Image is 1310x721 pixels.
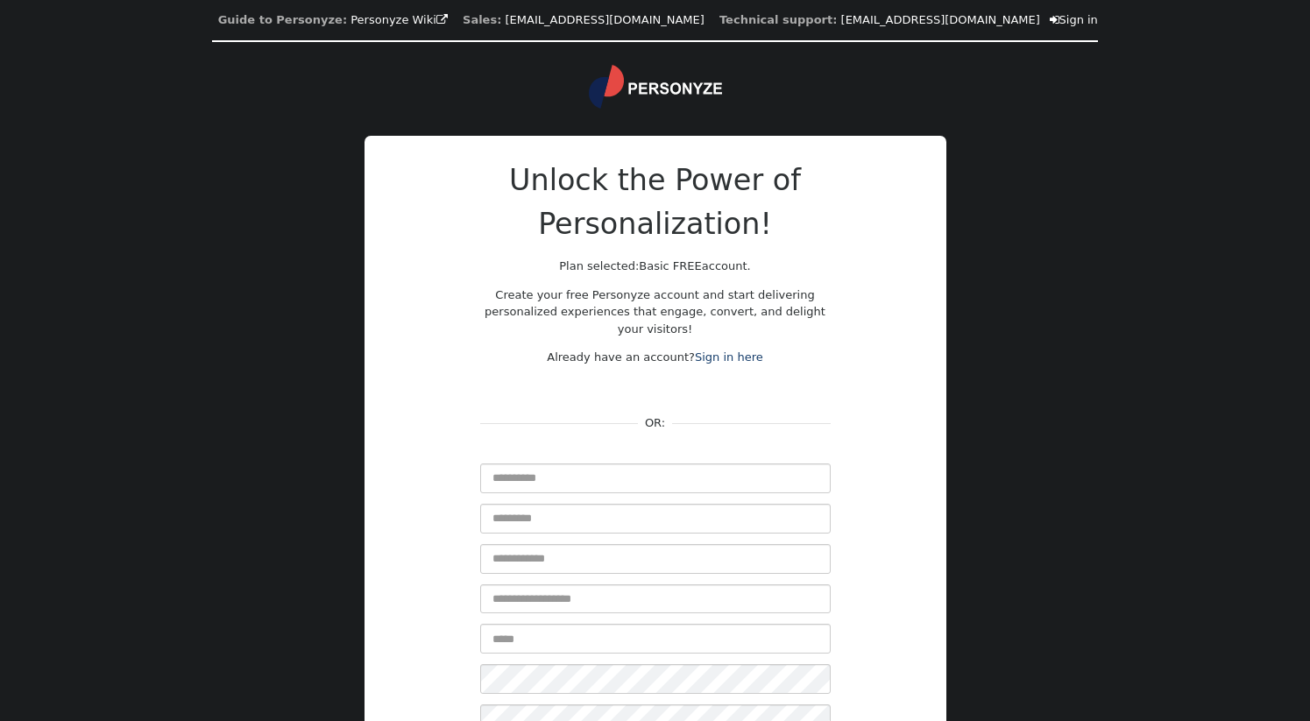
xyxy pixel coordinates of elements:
[480,286,831,338] p: Create your free Personyze account and start delivering personalized experiences that engage, con...
[695,350,763,364] a: Sign in here
[218,13,347,26] b: Guide to Personyze:
[506,13,705,26] a: [EMAIL_ADDRESS][DOMAIN_NAME]
[1050,14,1059,25] span: 
[841,13,1040,26] a: [EMAIL_ADDRESS][DOMAIN_NAME]
[351,13,448,26] a: Personyze Wiki
[638,414,672,432] div: OR:
[480,349,831,366] p: Already have an account?
[1050,13,1098,26] a: Sign in
[639,259,702,272] span: Basic FREE
[480,159,831,246] h2: Unlock the Power of Personalization!
[463,13,501,26] b: Sales:
[436,14,448,25] span: 
[589,65,722,109] img: logo.svg
[719,13,837,26] b: Technical support:
[480,258,831,275] p: Plan selected: account.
